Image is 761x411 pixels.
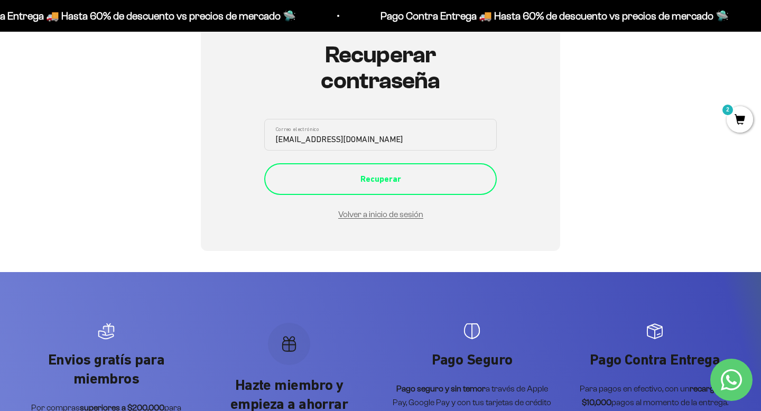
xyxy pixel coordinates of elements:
p: Pago Seguro [391,350,553,369]
p: Envios gratís para miembros [25,350,187,389]
p: Pago Contra Entrega [574,350,736,369]
a: Volver a inicio de sesión [338,210,423,219]
div: Artículo 4 de 4 [574,323,736,409]
button: Recuperar [264,163,497,195]
strong: recargo de $10,000 [582,384,730,407]
div: Recuperar [285,172,476,186]
p: Para pagos en efectivo, con un pagos al momento de la entrega. [574,382,736,409]
mark: 2 [721,104,734,116]
a: 2 [727,115,753,126]
p: Pago Contra Entrega 🚚 Hasta 60% de descuento vs precios de mercado 🛸 [380,7,729,24]
strong: Pago seguro y sin temor [396,384,486,393]
h1: Recuperar contraseña [264,42,497,94]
